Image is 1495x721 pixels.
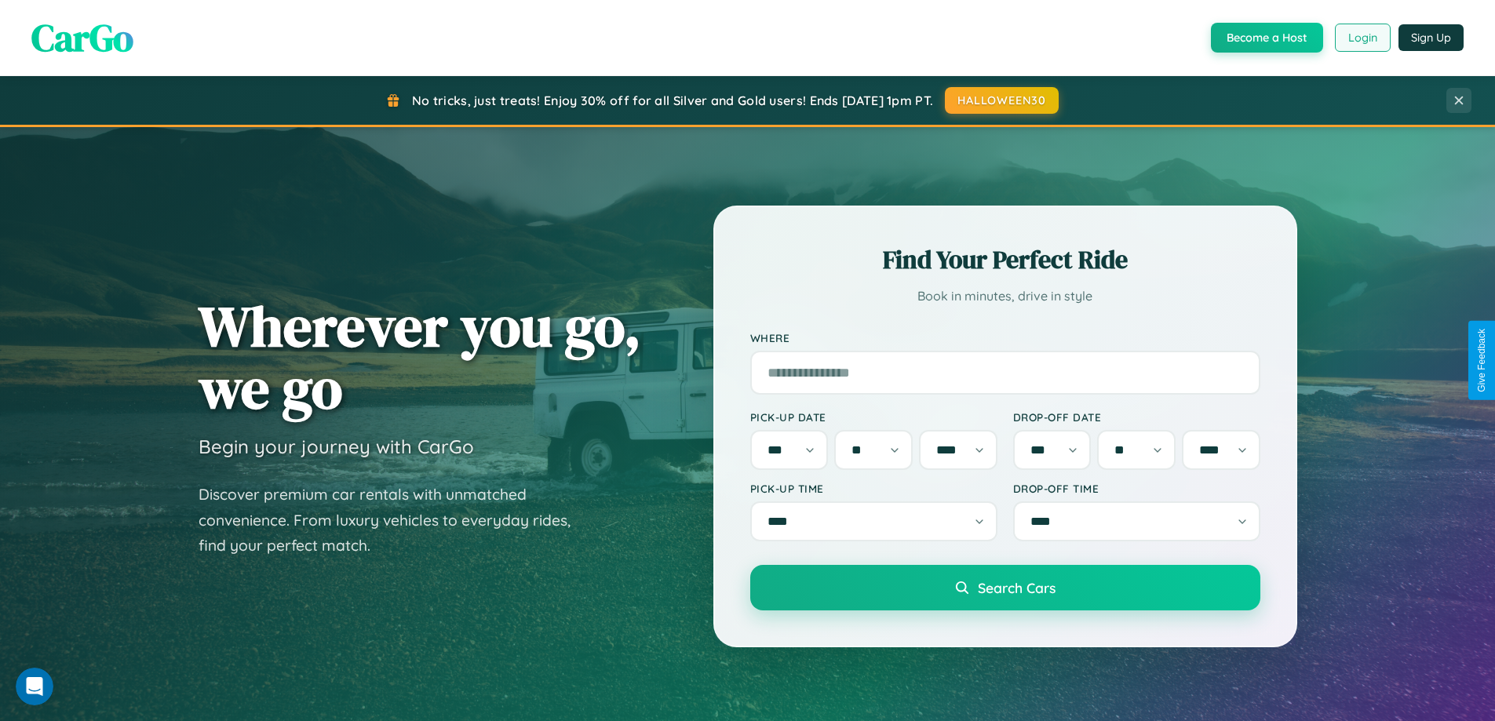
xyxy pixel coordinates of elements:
[750,242,1260,277] h2: Find Your Perfect Ride
[16,668,53,705] iframe: Intercom live chat
[1476,329,1487,392] div: Give Feedback
[750,482,997,495] label: Pick-up Time
[750,331,1260,344] label: Where
[978,579,1056,596] span: Search Cars
[750,565,1260,610] button: Search Cars
[412,93,933,108] span: No tricks, just treats! Enjoy 30% off for all Silver and Gold users! Ends [DATE] 1pm PT.
[31,12,133,64] span: CarGo
[1211,23,1323,53] button: Become a Host
[750,285,1260,308] p: Book in minutes, drive in style
[199,482,591,559] p: Discover premium car rentals with unmatched convenience. From luxury vehicles to everyday rides, ...
[750,410,997,424] label: Pick-up Date
[1013,410,1260,424] label: Drop-off Date
[945,87,1059,114] button: HALLOWEEN30
[199,435,474,458] h3: Begin your journey with CarGo
[1013,482,1260,495] label: Drop-off Time
[1398,24,1464,51] button: Sign Up
[199,295,641,419] h1: Wherever you go, we go
[1335,24,1391,52] button: Login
